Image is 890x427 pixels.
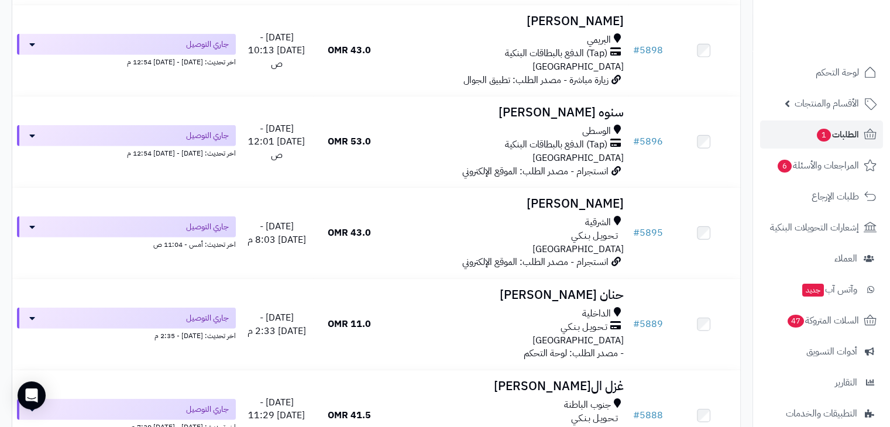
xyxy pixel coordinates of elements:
span: [DATE] - [DATE] 2:33 م [248,311,306,338]
span: 43.0 OMR [328,226,371,240]
span: وآتس آب [801,281,857,298]
span: [GEOGRAPHIC_DATA] [532,242,624,256]
span: 1 [817,129,831,142]
span: 53.0 OMR [328,135,371,149]
a: التقارير [760,369,883,397]
img: logo-2.png [810,31,879,56]
span: البريمي [587,33,611,47]
span: # [633,408,640,422]
span: 11.0 OMR [328,317,371,331]
span: [GEOGRAPHIC_DATA] [532,333,624,347]
span: أدوات التسويق [806,343,857,360]
span: انستجرام - مصدر الطلب: الموقع الإلكتروني [462,164,609,178]
span: الشرقية [585,216,611,229]
span: [DATE] - [DATE] 12:01 ص [248,122,305,163]
span: جديد [802,284,824,297]
span: إشعارات التحويلات البنكية [770,219,859,236]
span: # [633,135,640,149]
a: #5889 [633,317,663,331]
span: [GEOGRAPHIC_DATA] [532,60,624,74]
span: الأقسام والمنتجات [795,95,859,112]
span: 47 [788,315,804,328]
a: العملاء [760,245,883,273]
a: وآتس آبجديد [760,276,883,304]
span: جنوب الباطنة [564,398,611,412]
span: [DATE] - [DATE] 10:13 ص [248,30,305,71]
span: 41.5 OMR [328,408,371,422]
span: جاري التوصيل [186,221,229,233]
h3: سنوه [PERSON_NAME] [390,106,623,119]
a: طلبات الإرجاع [760,182,883,211]
span: تـحـويـل بـنـكـي [571,412,618,425]
span: # [633,317,640,331]
a: #5896 [633,135,663,149]
span: الطلبات [816,126,859,143]
span: تـحـويـل بـنـكـي [561,321,607,334]
span: لوحة التحكم [816,64,859,81]
span: السلات المتروكة [786,312,859,329]
h3: [PERSON_NAME] [390,197,623,211]
span: (Tap) الدفع بالبطاقات البنكية [505,138,607,151]
h3: حنان [PERSON_NAME] [390,288,623,302]
a: #5888 [633,408,663,422]
span: # [633,43,640,57]
span: جاري التوصيل [186,130,229,142]
span: 6 [778,160,792,173]
span: المراجعات والأسئلة [776,157,859,174]
a: المراجعات والأسئلة6 [760,151,883,180]
span: جاري التوصيل [186,404,229,415]
span: التقارير [835,374,857,391]
span: طلبات الإرجاع [812,188,859,205]
a: أدوات التسويق [760,338,883,366]
span: [DATE] - [DATE] 8:03 م [248,219,306,247]
div: اخر تحديث: [DATE] - 2:35 م [17,329,236,341]
span: التطبيقات والخدمات [786,405,857,422]
div: Open Intercom Messenger [18,381,46,409]
span: العملاء [834,250,857,267]
a: #5898 [633,43,663,57]
span: انستجرام - مصدر الطلب: الموقع الإلكتروني [462,255,609,269]
div: اخر تحديث: [DATE] - [DATE] 12:54 م [17,146,236,159]
a: #5895 [633,226,663,240]
a: الطلبات1 [760,120,883,149]
span: [GEOGRAPHIC_DATA] [532,151,624,165]
span: (Tap) الدفع بالبطاقات البنكية [505,47,607,60]
span: جاري التوصيل [186,312,229,324]
div: اخر تحديث: أمس - 11:04 ص [17,237,236,250]
a: السلات المتروكة47 [760,307,883,335]
span: جاري التوصيل [186,39,229,50]
h3: غزل ال[PERSON_NAME] [390,380,623,393]
td: - مصدر الطلب: لوحة التحكم [386,279,628,370]
span: تـحـويـل بـنـكـي [571,229,618,243]
a: لوحة التحكم [760,58,883,87]
div: اخر تحديث: [DATE] - [DATE] 12:54 م [17,55,236,67]
span: 43.0 OMR [328,43,371,57]
span: # [633,226,640,240]
span: الوسطى [582,125,611,138]
span: زيارة مباشرة - مصدر الطلب: تطبيق الجوال [463,73,609,87]
span: الداخلية [582,307,611,321]
h3: [PERSON_NAME] [390,15,623,28]
a: إشعارات التحويلات البنكية [760,213,883,242]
